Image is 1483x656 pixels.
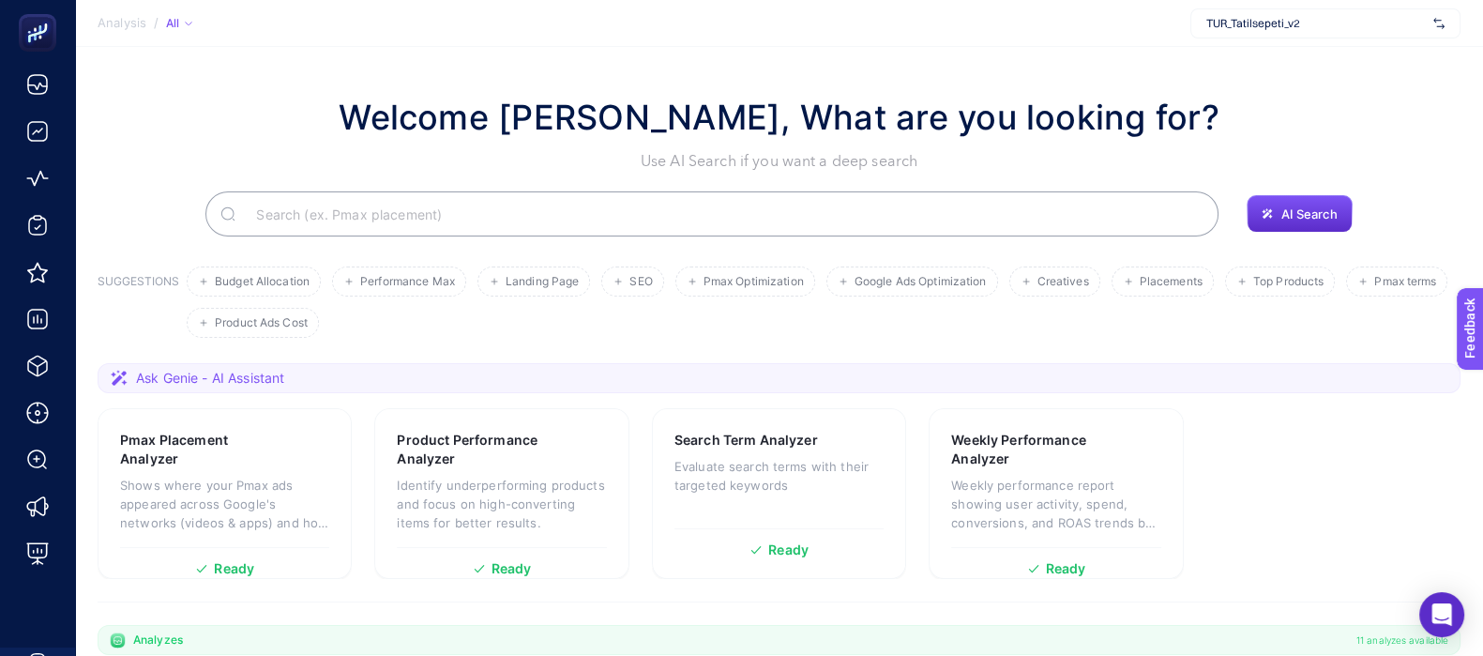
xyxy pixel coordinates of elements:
[674,431,818,450] h3: Search Term Analyzer
[951,431,1104,468] h3: Weekly Performance Analyzer
[360,275,455,289] span: Performance Max
[1140,275,1203,289] span: Placements
[929,408,1183,579] a: Weekly Performance AnalyzerWeekly performance report showing user activity, spend, conversions, a...
[214,562,254,575] span: Ready
[704,275,804,289] span: Pmax Optimization
[629,275,652,289] span: SEO
[339,92,1219,143] h1: Welcome [PERSON_NAME], What are you looking for?
[136,369,284,388] span: Ask Genie - AI Assistant
[374,408,628,579] a: Product Performance AnalyzerIdentify underperforming products and focus on high-converting items ...
[98,274,179,338] h3: SUGGESTIONS
[1356,633,1448,648] span: 11 analyzes available
[1046,562,1086,575] span: Ready
[397,476,606,532] p: Identify underperforming products and focus on high-converting items for better results.
[1433,14,1445,33] img: svg%3e
[166,16,192,31] div: All
[1253,275,1324,289] span: Top Products
[120,476,329,532] p: Shows where your Pmax ads appeared across Google's networks (videos & apps) and how each placemen...
[215,275,310,289] span: Budget Allocation
[1206,16,1426,31] span: TUR_Tatilsepeti_v2
[1374,275,1436,289] span: Pmax terms
[98,408,352,579] a: Pmax Placement AnalyzerShows where your Pmax ads appeared across Google's networks (videos & apps...
[652,408,906,579] a: Search Term AnalyzerEvaluate search terms with their targeted keywordsReady
[154,15,159,30] span: /
[1247,195,1352,233] button: AI Search
[397,431,550,468] h3: Product Performance Analyzer
[1419,592,1464,637] div: Open Intercom Messenger
[11,6,71,21] span: Feedback
[133,633,183,648] span: Analyzes
[674,457,884,495] p: Evaluate search terms with their targeted keywords
[951,476,1160,532] p: Weekly performance report showing user activity, spend, conversions, and ROAS trends by week.
[120,431,271,468] h3: Pmax Placement Analyzer
[98,16,146,31] span: Analysis
[768,543,809,557] span: Ready
[855,275,987,289] span: Google Ads Optimization
[241,188,1203,240] input: Search
[492,562,532,575] span: Ready
[506,275,579,289] span: Landing Page
[1037,275,1089,289] span: Creatives
[1280,206,1337,221] span: AI Search
[339,150,1219,173] p: Use AI Search if you want a deep search
[215,316,308,330] span: Product Ads Cost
